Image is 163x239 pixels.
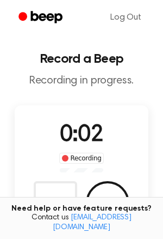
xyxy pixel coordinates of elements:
p: Recording in progress. [9,74,154,88]
div: Recording [59,153,104,164]
h1: Record a Beep [9,52,154,65]
span: Contact us [7,213,156,232]
a: Beep [11,7,72,28]
button: Delete Audio Record [34,181,77,225]
a: Log Out [99,4,152,31]
span: 0:02 [60,124,103,147]
button: Save Audio Record [86,181,129,225]
a: [EMAIL_ADDRESS][DOMAIN_NAME] [53,214,131,231]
